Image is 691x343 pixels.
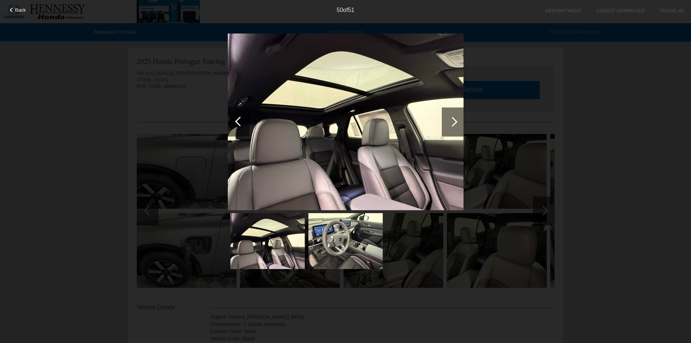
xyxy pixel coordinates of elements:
a: Trade-In [659,8,684,13]
a: Appointment [545,8,582,13]
img: ac48cc91-0b3d-41d9-bf44-758fd1f1fb79.jpeg [308,213,383,269]
img: 2c038d31-66de-4656-b739-cec24c755ea7.jpeg [228,33,464,211]
a: Credit Approved [596,8,645,13]
img: 2c038d31-66de-4656-b739-cec24c755ea7.jpeg [230,213,305,269]
span: 50 [337,7,343,13]
span: 51 [348,7,354,13]
span: Back [15,7,26,13]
